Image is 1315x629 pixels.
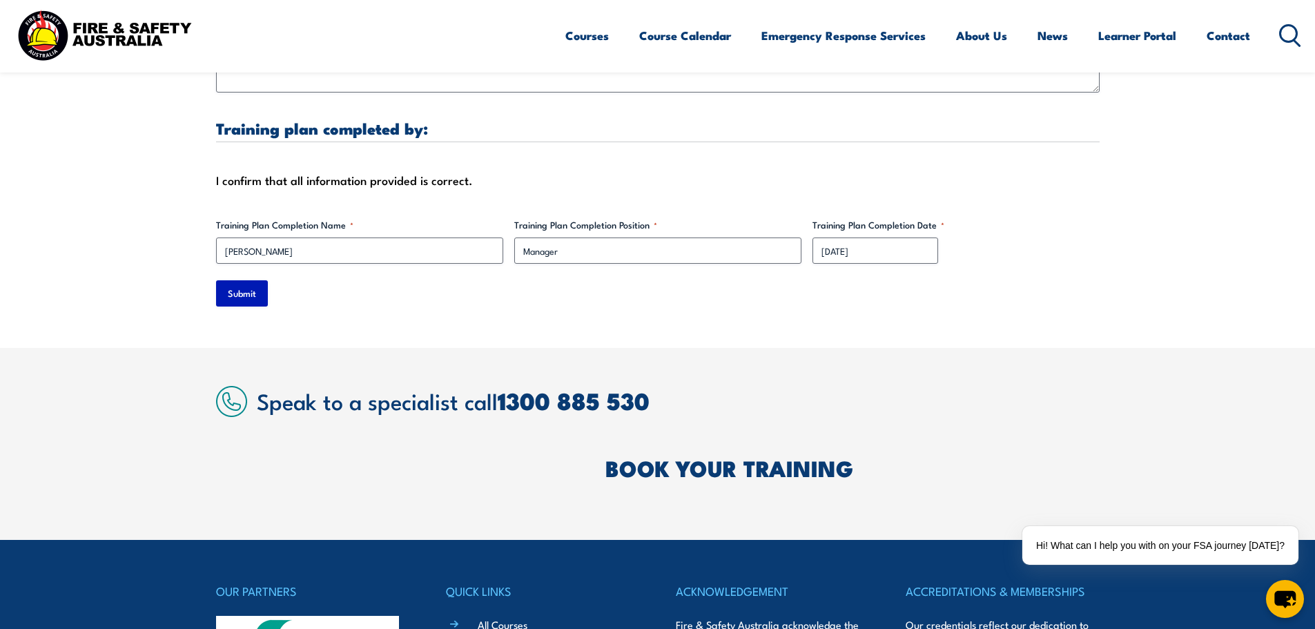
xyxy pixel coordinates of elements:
[1266,580,1304,618] button: chat-button
[906,581,1099,601] h4: ACCREDITATIONS & MEMBERSHIPS
[498,382,650,418] a: 1300 885 530
[446,581,639,601] h4: QUICK LINKS
[1098,17,1176,54] a: Learner Portal
[812,218,1100,232] label: Training Plan Completion Date
[761,17,926,54] a: Emergency Response Services
[956,17,1007,54] a: About Us
[1038,17,1068,54] a: News
[605,458,1100,477] h2: BOOK YOUR TRAINING
[514,218,801,232] label: Training Plan Completion Position
[1022,526,1298,565] div: Hi! What can I help you with on your FSA journey [DATE]?
[812,238,938,264] input: dd/mm/yyyy
[565,17,609,54] a: Courses
[216,280,268,307] input: Submit
[216,581,409,601] h4: OUR PARTNERS
[639,17,731,54] a: Course Calendar
[257,388,1100,413] h2: Speak to a specialist call
[216,170,1100,191] div: I confirm that all information provided is correct.
[1207,17,1250,54] a: Contact
[216,120,1100,136] h3: Training plan completed by:
[216,218,503,232] label: Training Plan Completion Name
[676,581,869,601] h4: ACKNOWLEDGEMENT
